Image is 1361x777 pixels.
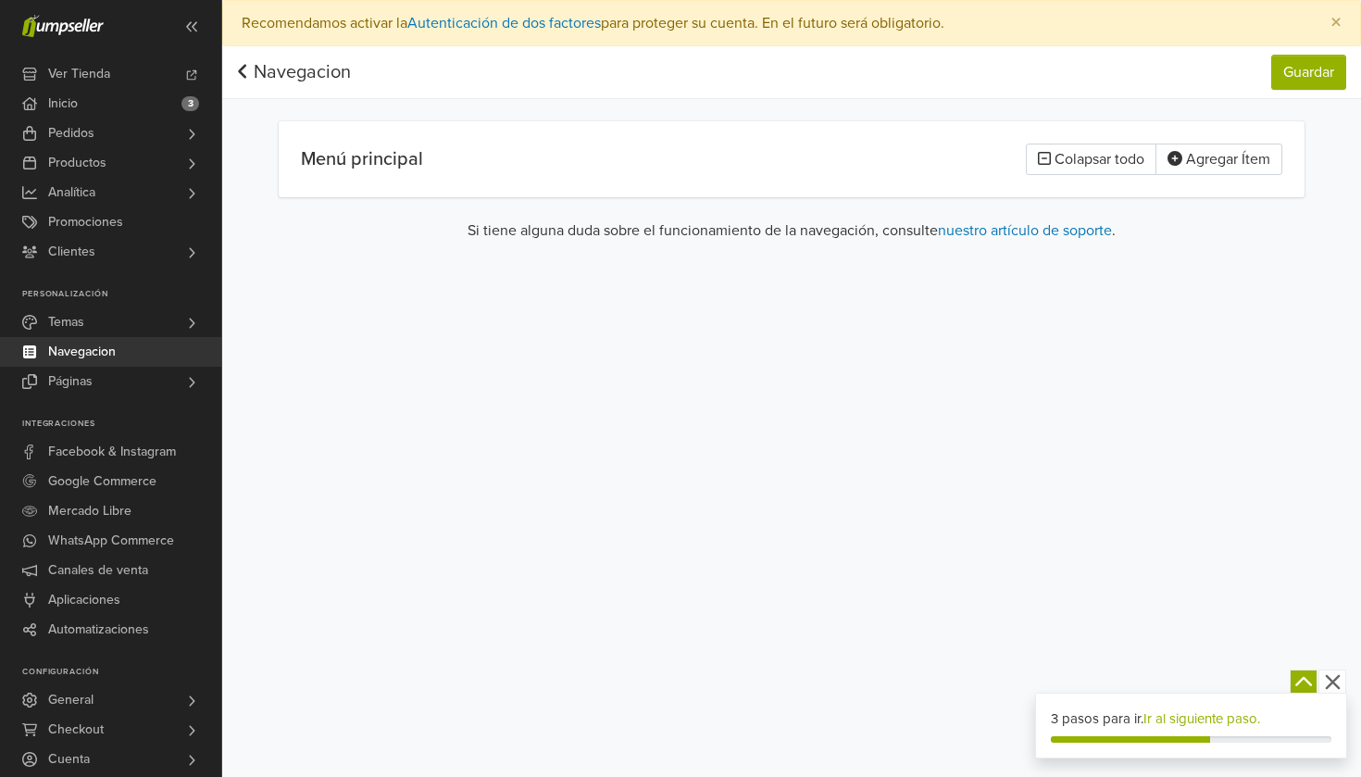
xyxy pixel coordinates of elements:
[279,219,1305,242] p: Si tiene alguna duda sobre el funcionamiento de la navegación, consulte .
[48,526,174,556] span: WhatsApp Commerce
[1026,144,1156,175] button: Colapsar todo
[22,667,221,678] p: Configuración
[48,745,90,774] span: Cuenta
[1155,144,1282,175] button: Agregar Ítem
[181,96,199,111] span: 3
[48,437,176,467] span: Facebook & Instagram
[48,367,93,396] span: Páginas
[48,467,156,496] span: Google Commerce
[1051,708,1332,730] div: 3 pasos para ir.
[48,337,116,367] span: Navegacion
[48,148,106,178] span: Productos
[48,207,123,237] span: Promociones
[48,89,78,119] span: Inicio
[48,307,84,337] span: Temas
[1330,9,1342,36] span: ×
[48,178,95,207] span: Analítica
[1143,710,1260,727] a: Ir al siguiente paso.
[407,14,601,32] a: Autenticación de dos factores
[48,119,94,148] span: Pedidos
[48,59,110,89] span: Ver Tienda
[1271,55,1346,90] button: Guardar
[48,715,104,745] span: Checkout
[48,585,120,615] span: Aplicaciones
[237,61,351,83] a: Navegacion
[1312,1,1360,45] button: Close
[48,685,94,715] span: General
[22,289,221,300] p: Personalización
[48,496,131,526] span: Mercado Libre
[48,556,148,585] span: Canales de venta
[48,237,95,267] span: Clientes
[22,419,221,430] p: Integraciones
[938,221,1112,240] a: nuestro artículo de soporte
[301,148,784,170] h5: Menú principal
[48,615,149,645] span: Automatizaciones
